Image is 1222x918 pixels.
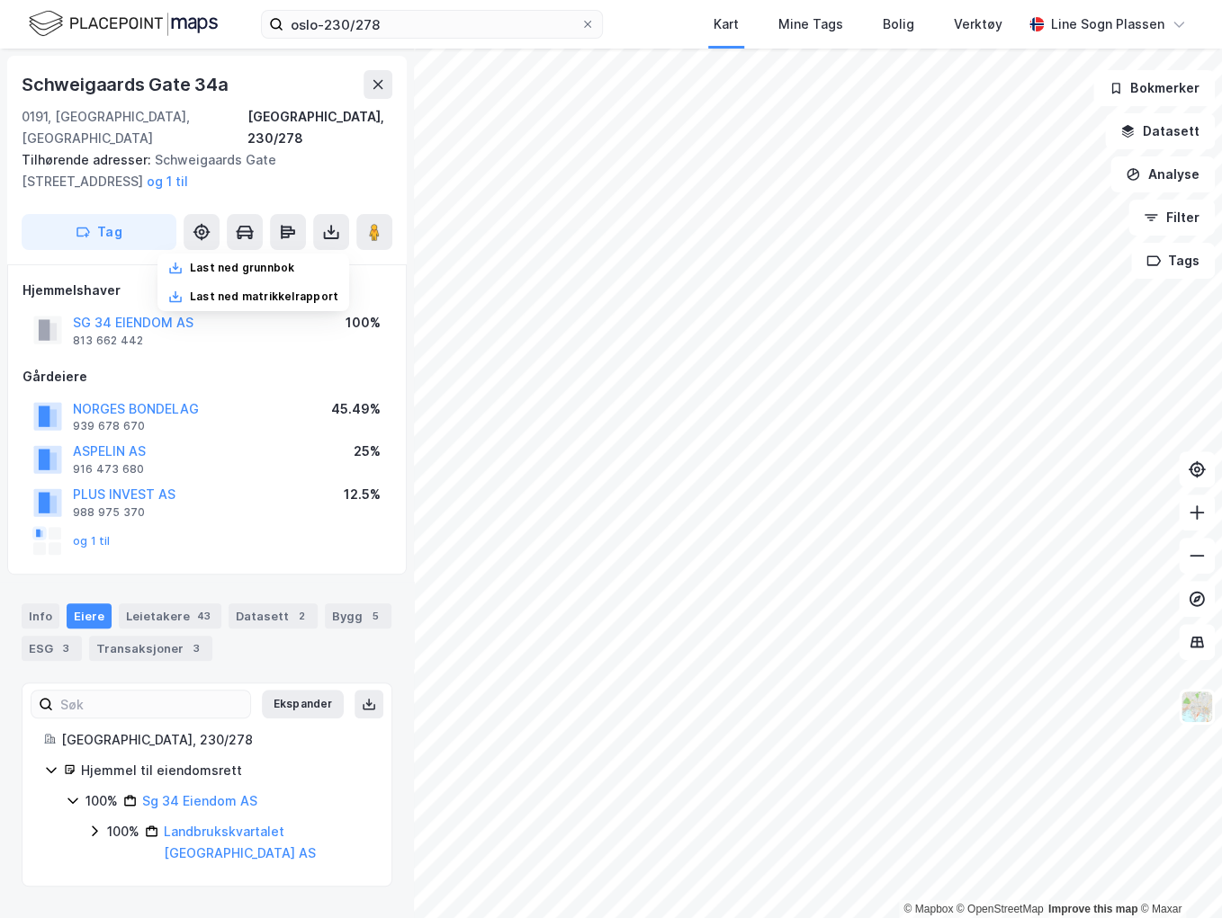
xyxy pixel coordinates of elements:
div: Kontrollprogram for chat [1132,832,1222,918]
div: 0191, [GEOGRAPHIC_DATA], [GEOGRAPHIC_DATA] [22,106,247,149]
button: Datasett [1105,113,1215,149]
button: Ekspander [262,690,344,718]
div: ESG [22,636,82,661]
div: 100% [85,790,118,812]
div: 813 662 442 [73,334,143,348]
button: Bokmerker [1093,70,1215,106]
img: Z [1180,690,1214,724]
div: 45.49% [331,398,381,420]
div: 916 473 680 [73,462,144,477]
div: Mine Tags [778,13,843,35]
img: logo.f888ab2527a4732fd821a326f86c7f29.svg [29,8,218,40]
input: Søk [53,691,250,717]
div: 100% [346,312,381,334]
div: Bygg [325,603,391,628]
div: 25% [354,441,381,462]
div: 2 [292,607,310,625]
div: Line Sogn Plassen [1051,13,1164,35]
div: 5 [366,607,384,625]
div: Transaksjoner [89,636,212,661]
div: Gårdeiere [22,366,391,388]
button: Analyse [1110,156,1215,192]
div: Info [22,603,59,628]
button: Tags [1131,243,1215,279]
a: OpenStreetMap [957,903,1044,915]
div: Schweigaards Gate 34a [22,70,232,99]
button: Filter [1128,200,1215,236]
div: Last ned grunnbok [190,261,294,275]
div: 939 678 670 [73,419,145,433]
div: 100% [107,821,139,842]
div: Kart [714,13,739,35]
div: Eiere [67,603,112,628]
div: Leietakere [119,603,221,628]
div: [GEOGRAPHIC_DATA], 230/278 [61,729,370,751]
div: Schweigaards Gate [STREET_ADDRESS] [22,149,378,192]
iframe: Chat Widget [1132,832,1222,918]
a: Landbrukskvartalet [GEOGRAPHIC_DATA] AS [164,824,316,860]
div: 3 [57,639,75,657]
a: Sg 34 Eiendom AS [142,793,257,808]
button: Tag [22,214,176,250]
div: Bolig [883,13,914,35]
div: 988 975 370 [73,505,145,520]
div: 12.5% [344,484,381,505]
div: 3 [187,639,205,657]
div: Hjemmel til eiendomsrett [81,760,370,781]
div: Hjemmelshaver [22,280,391,301]
div: Last ned matrikkelrapport [190,290,338,304]
input: Søk på adresse, matrikkel, gårdeiere, leietakere eller personer [283,11,580,38]
span: Tilhørende adresser: [22,152,155,167]
a: Improve this map [1048,903,1137,915]
div: 43 [193,607,214,625]
a: Mapbox [903,903,953,915]
div: Datasett [229,603,318,628]
div: [GEOGRAPHIC_DATA], 230/278 [247,106,392,149]
div: Verktøy [954,13,1002,35]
